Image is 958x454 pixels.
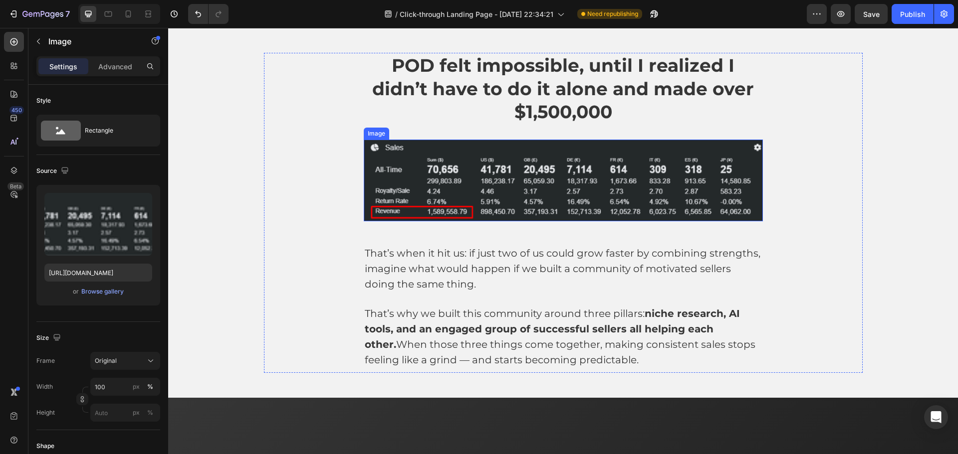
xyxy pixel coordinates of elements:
[90,352,160,370] button: Original
[168,28,958,454] iframe: Design area
[863,10,880,18] span: Save
[36,408,55,417] label: Height
[4,4,74,24] button: 7
[65,8,70,20] p: 7
[188,4,229,24] div: Undo/Redo
[49,61,77,72] p: Settings
[36,331,63,345] div: Size
[36,164,71,178] div: Source
[81,287,124,296] div: Browse gallery
[36,356,55,365] label: Frame
[197,219,592,262] span: That’s when it hit us: if just two of us could grow faster by combining strengths, imagine what w...
[133,382,140,391] div: px
[395,9,398,19] span: /
[36,382,53,391] label: Width
[197,280,587,337] span: That’s why we built this community around three pillars: When those three things come together, m...
[197,280,572,322] strong: niche research, AI tools, and an engaged group of successful sellers all helping each other.
[7,182,24,190] div: Beta
[892,4,934,24] button: Publish
[44,264,152,282] input: https://example.com/image.jpg
[924,405,948,429] div: Open Intercom Messenger
[36,96,51,105] div: Style
[147,408,153,417] div: %
[85,119,146,142] div: Rectangle
[400,9,553,19] span: Click-through Landing Page - [DATE] 22:34:21
[130,381,142,393] button: %
[133,408,140,417] div: px
[900,9,925,19] div: Publish
[130,407,142,419] button: %
[98,61,132,72] p: Advanced
[587,9,638,18] span: Need republishing
[90,404,160,422] input: px%
[9,106,24,114] div: 450
[73,286,79,298] span: or
[144,407,156,419] button: px
[90,378,160,396] input: px%
[144,381,156,393] button: px
[81,287,124,297] button: Browse gallery
[95,356,117,365] span: Original
[196,112,595,193] img: gempages_497833203315246216-286f9b13-1f4a-43a4-baf9-b2ee8559834e.png
[147,382,153,391] div: %
[44,193,152,256] img: preview-image
[198,101,219,110] div: Image
[48,35,133,47] p: Image
[36,442,54,451] div: Shape
[855,4,888,24] button: Save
